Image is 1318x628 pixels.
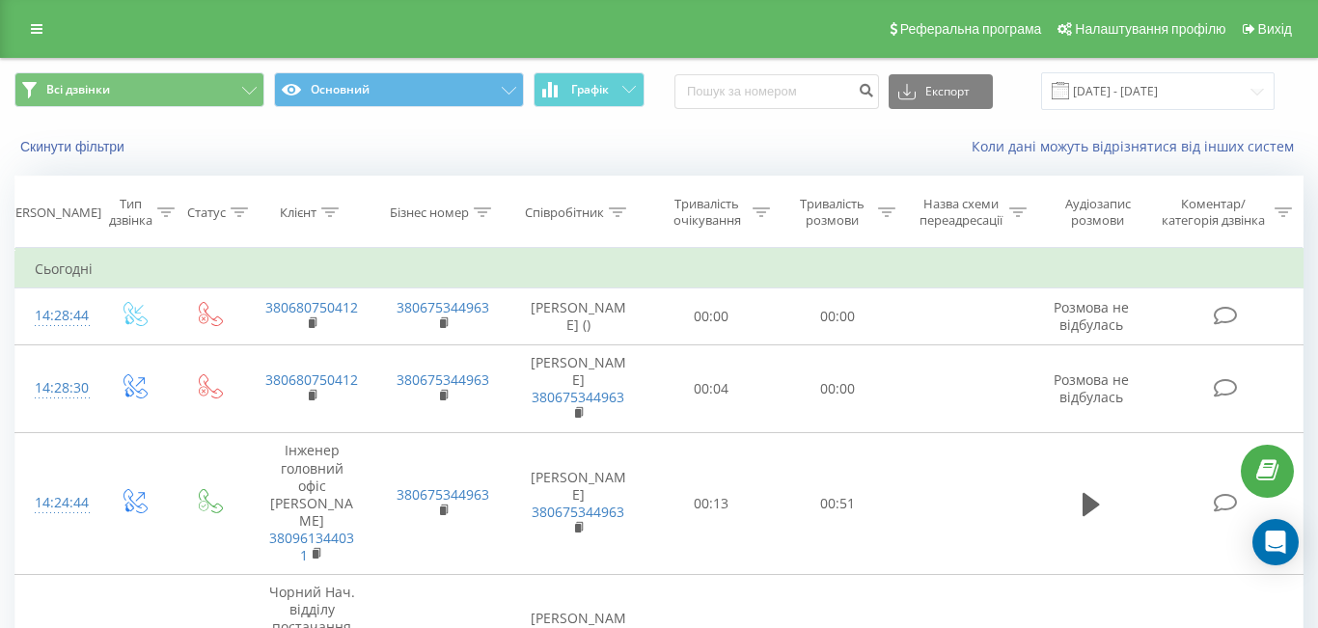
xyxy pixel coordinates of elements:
div: [PERSON_NAME] [4,205,101,221]
div: Клієнт [280,205,316,221]
div: Тривалість очікування [666,196,747,229]
div: 14:24:44 [35,484,76,522]
div: Тип дзвінка [109,196,152,229]
div: Бізнес номер [390,205,469,221]
td: 00:51 [775,433,900,574]
div: Open Intercom Messenger [1252,519,1299,565]
input: Пошук за номером [674,74,879,109]
span: Графік [571,83,609,96]
a: 380675344963 [532,503,624,521]
td: 00:04 [648,344,774,433]
div: Тривалість розмови [792,196,873,229]
button: Експорт [889,74,993,109]
td: Інженер головний офіс [PERSON_NAME] [246,433,377,574]
a: 380675344963 [397,370,489,389]
td: [PERSON_NAME] [508,433,648,574]
a: 380675344963 [532,388,624,406]
span: Налаштування профілю [1075,21,1225,37]
div: 14:28:30 [35,369,76,407]
td: 00:00 [775,344,900,433]
a: 380680750412 [265,370,358,389]
button: Скинути фільтри [14,138,134,155]
span: Всі дзвінки [46,82,110,97]
td: [PERSON_NAME] [508,344,648,433]
div: Статус [187,205,226,221]
div: Аудіозапис розмови [1049,196,1147,229]
span: Розмова не відбулась [1054,370,1129,406]
td: [PERSON_NAME] () [508,288,648,344]
span: Реферальна програма [900,21,1042,37]
a: 380961344031 [269,529,354,564]
button: Основний [274,72,524,107]
td: 00:13 [648,433,774,574]
td: 00:00 [775,288,900,344]
a: 380675344963 [397,298,489,316]
a: 380675344963 [397,485,489,504]
span: Вихід [1258,21,1292,37]
td: 00:00 [648,288,774,344]
div: Співробітник [525,205,604,221]
a: 380680750412 [265,298,358,316]
a: Коли дані можуть відрізнятися вiд інших систем [972,137,1304,155]
div: Коментар/категорія дзвінка [1157,196,1270,229]
span: Розмова не відбулась [1054,298,1129,334]
td: Сьогодні [15,250,1304,288]
div: Назва схеми переадресації [918,196,1004,229]
div: 14:28:44 [35,297,76,335]
button: Всі дзвінки [14,72,264,107]
button: Графік [534,72,645,107]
